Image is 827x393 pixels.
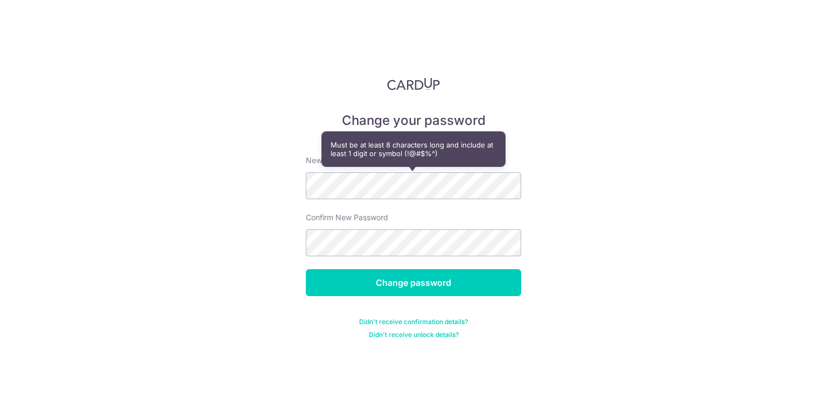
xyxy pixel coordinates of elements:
[322,132,505,166] div: Must be at least 8 characters long and include at least 1 digit or symbol (!@#$%^)
[306,112,521,129] h5: Change your password
[369,331,459,339] a: Didn't receive unlock details?
[306,155,359,166] label: New password
[359,318,468,326] a: Didn't receive confirmation details?
[306,269,521,296] input: Change password
[306,212,388,223] label: Confirm New Password
[387,78,440,90] img: CardUp Logo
